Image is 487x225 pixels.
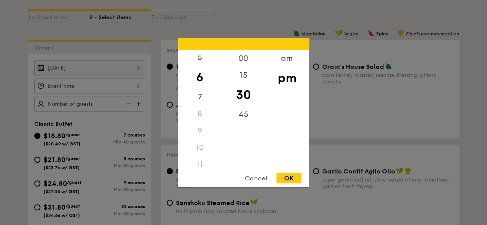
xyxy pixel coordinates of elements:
div: 10 [178,139,222,156]
div: 11 [178,156,222,173]
div: 45 [222,106,265,123]
div: 9 [178,122,222,139]
div: 5 [178,49,222,66]
div: 6 [178,66,222,88]
div: pm [265,67,309,89]
div: 7 [178,88,222,105]
div: 8 [178,105,222,122]
div: Cancel [237,173,275,183]
div: OK [276,173,301,183]
div: am [265,50,309,67]
div: 30 [222,83,265,106]
div: 15 [222,67,265,83]
div: 00 [222,50,265,67]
